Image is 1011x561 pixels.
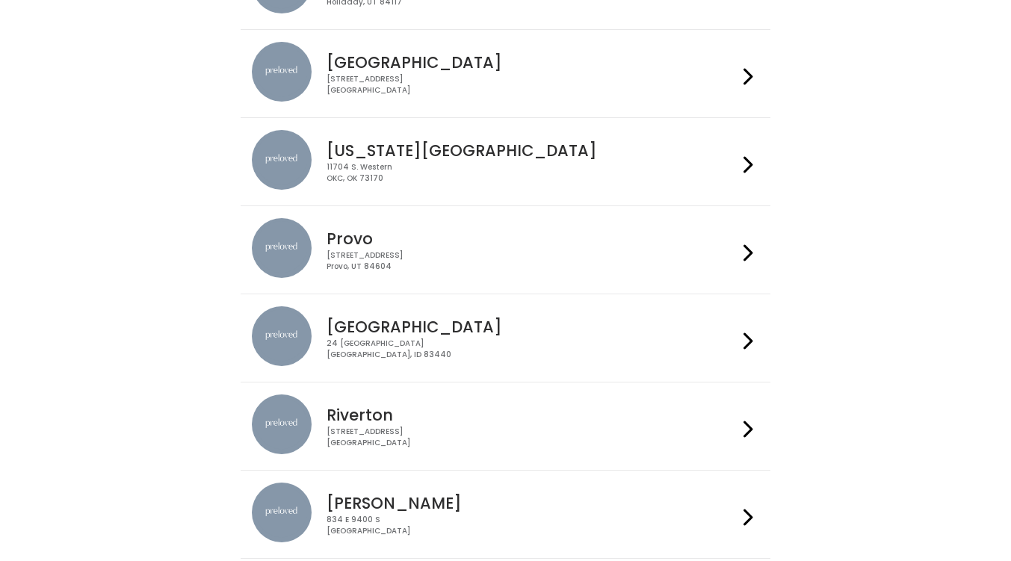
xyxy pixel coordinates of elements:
div: [STREET_ADDRESS] [GEOGRAPHIC_DATA] [327,427,738,448]
div: 834 E 9400 S [GEOGRAPHIC_DATA] [327,515,738,536]
h4: Riverton [327,406,738,424]
h4: [GEOGRAPHIC_DATA] [327,54,738,71]
h4: [PERSON_NAME] [327,495,738,512]
div: 24 [GEOGRAPHIC_DATA] [GEOGRAPHIC_DATA], ID 83440 [327,338,738,360]
img: preloved location [252,306,312,366]
a: preloved location Riverton [STREET_ADDRESS][GEOGRAPHIC_DATA] [252,394,759,458]
a: preloved location [US_STATE][GEOGRAPHIC_DATA] 11704 S. WesternOKC, OK 73170 [252,130,759,193]
img: preloved location [252,130,312,190]
a: preloved location Provo [STREET_ADDRESS]Provo, UT 84604 [252,218,759,282]
div: [STREET_ADDRESS] [GEOGRAPHIC_DATA] [327,74,738,96]
h4: Provo [327,230,738,247]
h4: [GEOGRAPHIC_DATA] [327,318,738,335]
img: preloved location [252,483,312,542]
a: preloved location [GEOGRAPHIC_DATA] 24 [GEOGRAPHIC_DATA][GEOGRAPHIC_DATA], ID 83440 [252,306,759,370]
img: preloved location [252,218,312,278]
div: 11704 S. Western OKC, OK 73170 [327,162,738,184]
a: preloved location [PERSON_NAME] 834 E 9400 S[GEOGRAPHIC_DATA] [252,483,759,546]
h4: [US_STATE][GEOGRAPHIC_DATA] [327,142,738,159]
a: preloved location [GEOGRAPHIC_DATA] [STREET_ADDRESS][GEOGRAPHIC_DATA] [252,42,759,105]
div: [STREET_ADDRESS] Provo, UT 84604 [327,250,738,272]
img: preloved location [252,394,312,454]
img: preloved location [252,42,312,102]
